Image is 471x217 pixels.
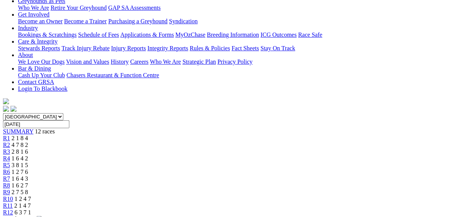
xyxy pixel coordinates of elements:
a: R2 [3,142,10,148]
span: 2 1 4 7 [14,202,31,209]
a: Who We Are [150,58,181,65]
span: 2 7 5 8 [12,189,28,195]
a: Who We Are [18,4,49,11]
div: Care & Integrity [18,45,468,52]
a: Chasers Restaurant & Function Centre [66,72,159,78]
a: R1 [3,135,10,141]
span: 4 7 8 2 [12,142,28,148]
a: Privacy Policy [217,58,253,65]
a: Get Involved [18,11,49,18]
a: Track Injury Rebate [61,45,109,51]
a: Race Safe [298,31,322,38]
a: Cash Up Your Club [18,72,65,78]
a: Bookings & Scratchings [18,31,76,38]
a: R4 [3,155,10,162]
span: 1 2 7 6 [12,169,28,175]
a: GAP SA Assessments [108,4,161,11]
div: Get Involved [18,18,468,25]
a: Stay On Track [260,45,295,51]
span: 3 8 1 5 [12,162,28,168]
a: Applications & Forms [120,31,174,38]
a: Schedule of Fees [78,31,119,38]
a: Fact Sheets [232,45,259,51]
a: MyOzChase [175,31,205,38]
a: R7 [3,175,10,182]
a: R10 [3,196,13,202]
span: 12 races [35,128,55,135]
img: twitter.svg [10,106,16,112]
a: R11 [3,202,13,209]
a: Syndication [169,18,197,24]
div: About [18,58,468,65]
div: Greyhounds as Pets [18,4,468,11]
a: SUMMARY [3,128,33,135]
a: Become an Owner [18,18,63,24]
img: facebook.svg [3,106,9,112]
a: Retire Your Greyhound [51,4,107,11]
a: R5 [3,162,10,168]
a: About [18,52,33,58]
a: Breeding Information [207,31,259,38]
span: 2 8 1 6 [12,148,28,155]
div: Industry [18,31,468,38]
a: Become a Trainer [64,18,107,24]
a: Injury Reports [111,45,146,51]
span: 1 2 4 7 [15,196,31,202]
img: logo-grsa-white.png [3,98,9,104]
a: Integrity Reports [147,45,188,51]
span: 1 6 4 2 [12,155,28,162]
a: History [111,58,129,65]
a: Vision and Values [66,58,109,65]
a: R3 [3,148,10,155]
a: R6 [3,169,10,175]
a: R8 [3,182,10,189]
span: 2 1 8 4 [12,135,28,141]
a: R12 [3,209,13,216]
div: Bar & Dining [18,72,468,79]
a: Purchasing a Greyhound [108,18,167,24]
input: Select date [3,120,69,128]
a: Login To Blackbook [18,85,67,92]
a: Stewards Reports [18,45,60,51]
a: Contact GRSA [18,79,54,85]
a: Care & Integrity [18,38,58,45]
a: ICG Outcomes [260,31,296,38]
a: Careers [130,58,148,65]
span: 1 6 4 3 [12,175,28,182]
a: Industry [18,25,38,31]
a: Bar & Dining [18,65,51,72]
a: R9 [3,189,10,195]
span: 6 3 7 1 [15,209,31,216]
span: 1 6 2 7 [12,182,28,189]
a: Rules & Policies [190,45,230,51]
a: We Love Our Dogs [18,58,64,65]
a: Strategic Plan [182,58,216,65]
